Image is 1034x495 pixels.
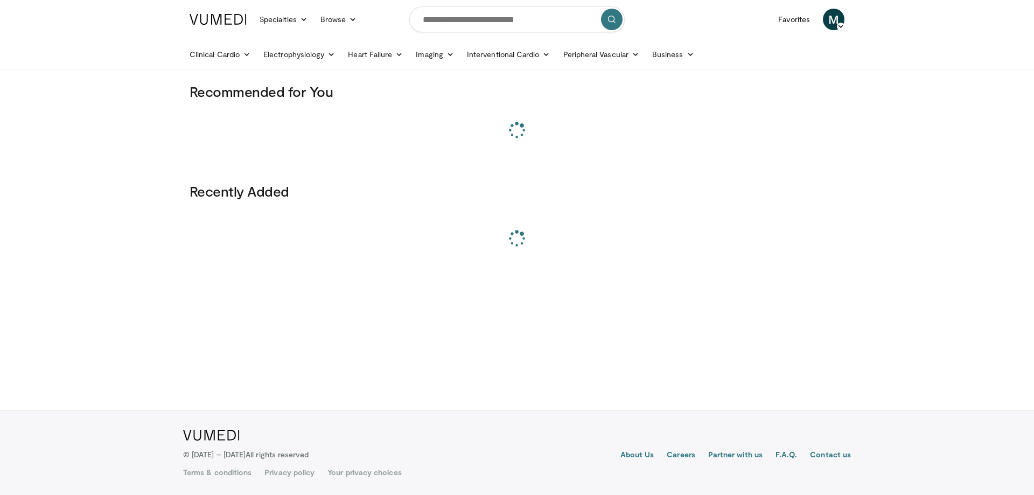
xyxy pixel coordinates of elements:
[409,6,625,32] input: Search topics, interventions
[314,9,364,30] a: Browse
[183,44,257,65] a: Clinical Cardio
[183,449,309,460] p: © [DATE] – [DATE]
[190,83,844,100] h3: Recommended for You
[183,467,251,478] a: Terms & conditions
[667,449,695,462] a: Careers
[246,450,309,459] span: All rights reserved
[557,44,646,65] a: Peripheral Vascular
[341,44,409,65] a: Heart Failure
[409,44,460,65] a: Imaging
[810,449,851,462] a: Contact us
[190,14,247,25] img: VuMedi Logo
[620,449,654,462] a: About Us
[257,44,341,65] a: Electrophysiology
[460,44,557,65] a: Interventional Cardio
[183,430,240,441] img: VuMedi Logo
[772,9,816,30] a: Favorites
[708,449,763,462] a: Partner with us
[646,44,701,65] a: Business
[190,183,844,200] h3: Recently Added
[253,9,314,30] a: Specialties
[823,9,844,30] a: M
[264,467,315,478] a: Privacy policy
[327,467,401,478] a: Your privacy choices
[775,449,797,462] a: F.A.Q.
